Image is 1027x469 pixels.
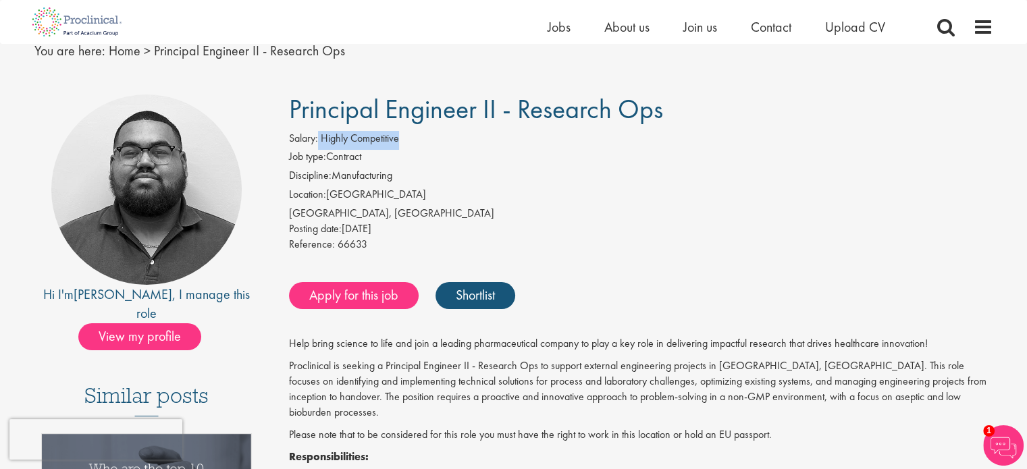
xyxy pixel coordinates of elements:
[78,323,201,350] span: View my profile
[289,221,993,237] div: [DATE]
[289,449,369,464] strong: Responsibilities:
[289,92,663,126] span: Principal Engineer II - Research Ops
[289,237,335,252] label: Reference:
[109,42,140,59] a: breadcrumb link
[289,336,993,352] p: Help bring science to life and join a leading pharmaceutical company to play a key role in delive...
[289,168,332,184] label: Discipline:
[289,282,419,309] a: Apply for this job
[338,237,367,251] span: 66633
[825,18,885,36] a: Upload CV
[154,42,345,59] span: Principal Engineer II - Research Ops
[289,427,993,443] p: Please note that to be considered for this role you must have the right to work in this location ...
[604,18,650,36] a: About us
[289,206,993,221] div: [GEOGRAPHIC_DATA], [GEOGRAPHIC_DATA]
[78,326,215,343] a: View my profile
[34,285,259,323] div: Hi I'm , I manage this role
[289,168,993,187] li: Manufacturing
[751,18,791,36] a: Contact
[9,419,182,460] iframe: reCAPTCHA
[436,282,515,309] a: Shortlist
[289,358,993,420] p: Proclinical is seeking a Principal Engineer II - Research Ops to support external engineering pro...
[289,221,342,236] span: Posting date:
[683,18,717,36] a: Join us
[548,18,571,36] a: Jobs
[144,42,151,59] span: >
[74,285,172,303] a: [PERSON_NAME]
[983,425,1024,466] img: Chatbot
[51,94,242,285] img: imeage of recruiter Ashley Bennett
[84,384,209,416] h3: Similar posts
[983,425,995,437] span: 1
[289,149,326,165] label: Job type:
[289,131,318,146] label: Salary:
[321,131,399,145] span: Highly Competitive
[34,42,105,59] span: You are here:
[289,187,326,202] label: Location:
[289,187,993,206] li: [GEOGRAPHIC_DATA]
[289,149,993,168] li: Contract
